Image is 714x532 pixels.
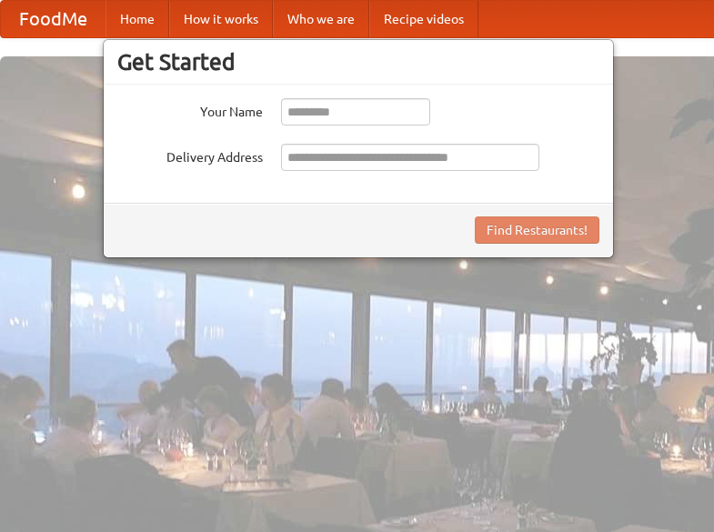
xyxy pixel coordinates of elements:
[475,216,599,244] button: Find Restaurants!
[117,98,263,121] label: Your Name
[117,48,599,75] h3: Get Started
[369,1,478,37] a: Recipe videos
[169,1,273,37] a: How it works
[106,1,169,37] a: Home
[1,1,106,37] a: FoodMe
[273,1,369,37] a: Who we are
[117,144,263,166] label: Delivery Address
